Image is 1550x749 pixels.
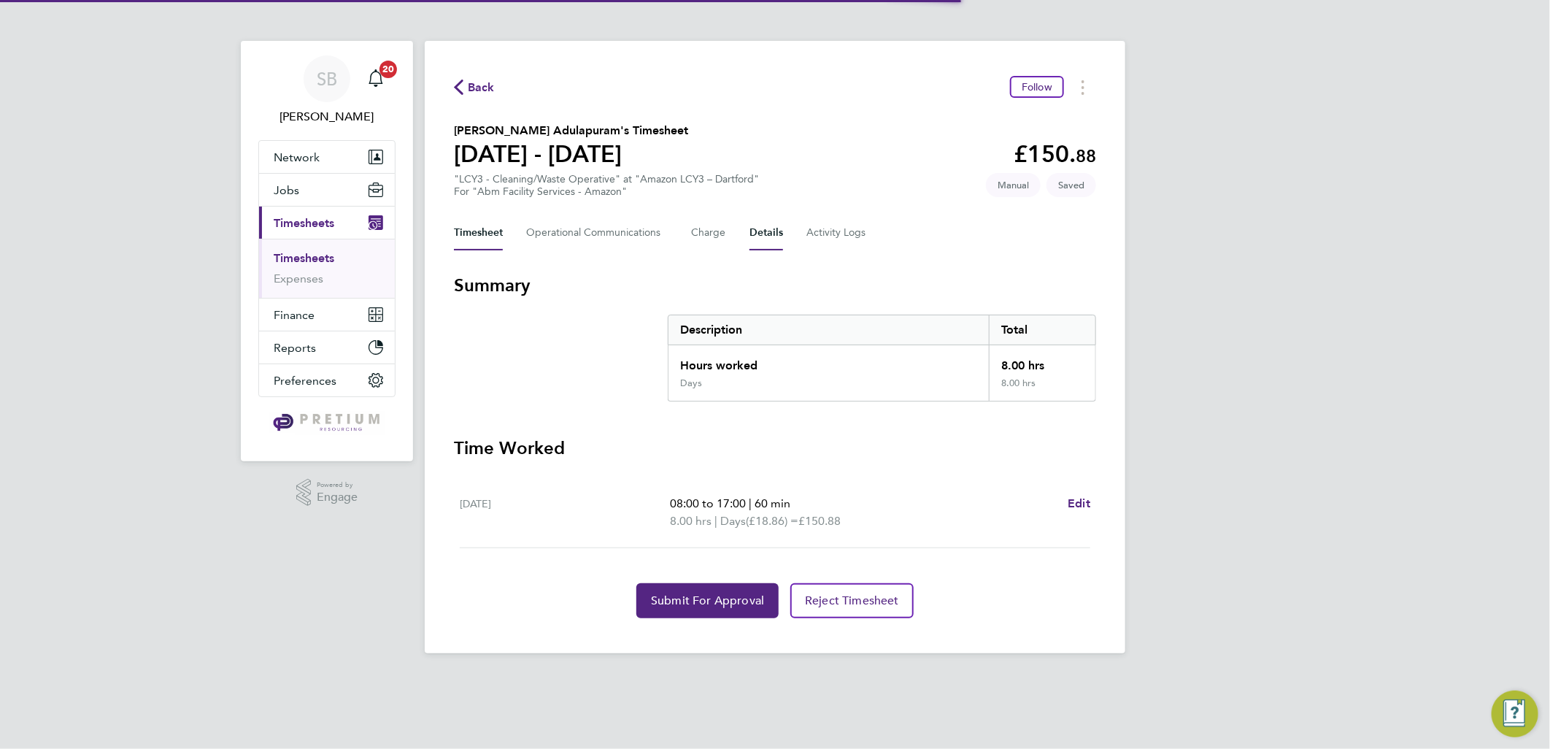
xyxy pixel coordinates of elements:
span: Days [720,512,746,530]
span: Edit [1068,496,1090,510]
span: | [749,496,752,510]
button: Finance [259,299,395,331]
div: [DATE] [460,495,670,530]
div: Total [989,315,1095,345]
span: Powered by [317,479,358,491]
span: £150.88 [798,514,841,528]
div: 8.00 hrs [989,377,1095,401]
a: Powered byEngage [296,479,358,507]
span: Preferences [274,374,336,388]
span: 88 [1076,145,1096,166]
h3: Summary [454,274,1096,297]
div: Timesheets [259,239,395,298]
span: This timesheet was manually created. [986,173,1041,197]
button: Reports [259,331,395,364]
span: Timesheets [274,216,334,230]
app-decimal: £150. [1014,140,1096,168]
button: Timesheets Menu [1070,76,1096,99]
section: Timesheet [454,274,1096,618]
div: "LCY3 - Cleaning/Waste Operative" at "Amazon LCY3 – Dartford" [454,173,759,198]
button: Follow [1010,76,1064,98]
button: Back [454,78,495,96]
span: SB [317,69,337,88]
button: Timesheet [454,215,503,250]
button: Charge [691,215,726,250]
span: This timesheet is Saved. [1046,173,1096,197]
span: Jobs [274,183,299,197]
a: 20 [361,55,390,102]
a: Go to home page [258,412,396,435]
a: Edit [1068,495,1090,512]
h1: [DATE] - [DATE] [454,139,688,169]
span: 20 [379,61,397,78]
button: Details [749,215,783,250]
div: Summary [668,315,1096,402]
div: Days [680,377,702,389]
button: Submit For Approval [636,583,779,618]
span: | [714,514,717,528]
div: Description [668,315,989,345]
a: SB[PERSON_NAME] [258,55,396,126]
span: Submit For Approval [651,594,764,608]
button: Reject Timesheet [790,583,914,618]
span: Sasha Baird [258,108,396,126]
button: Preferences [259,364,395,396]
span: Engage [317,491,358,504]
span: Follow [1022,80,1052,93]
div: For "Abm Facility Services - Amazon" [454,185,759,198]
button: Network [259,141,395,173]
nav: Main navigation [241,41,413,461]
span: Reject Timesheet [805,594,899,608]
button: Operational Communications [526,215,668,250]
span: 08:00 to 17:00 [670,496,746,510]
div: 8.00 hrs [989,345,1095,377]
span: Reports [274,341,316,355]
a: Timesheets [274,251,334,265]
span: (£18.86) = [746,514,798,528]
span: 60 min [755,496,790,510]
button: Jobs [259,174,395,206]
a: Expenses [274,272,323,285]
button: Activity Logs [806,215,868,250]
button: Timesheets [259,207,395,239]
div: Hours worked [668,345,989,377]
button: Engage Resource Center [1492,691,1538,737]
h3: Time Worked [454,437,1096,460]
img: pretium-logo-retina.png [269,412,384,435]
h2: [PERSON_NAME] Adulapuram's Timesheet [454,122,688,139]
span: Back [468,79,495,96]
span: Finance [274,308,315,322]
span: Network [274,150,320,164]
span: 8.00 hrs [670,514,712,528]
